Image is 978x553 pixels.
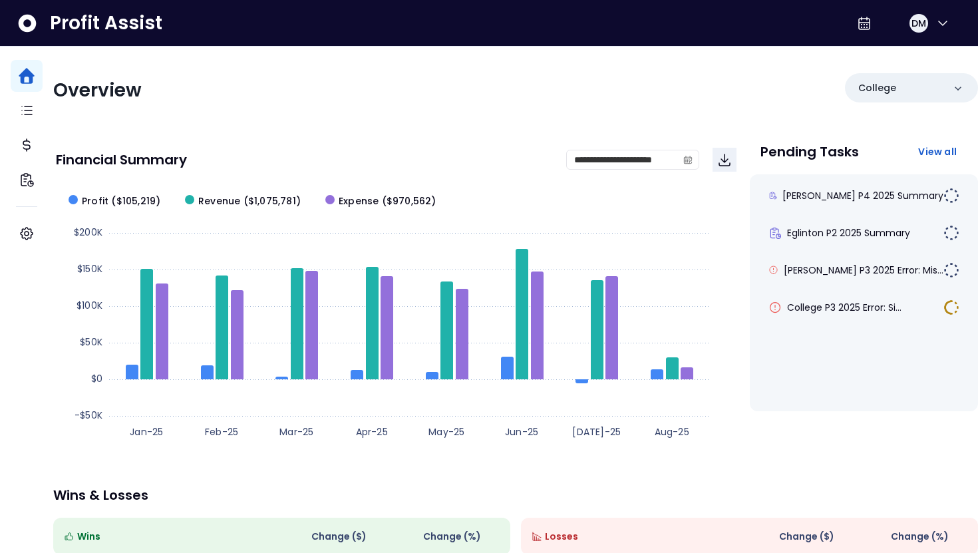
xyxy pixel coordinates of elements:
[943,262,959,278] img: Not yet Started
[50,11,162,35] span: Profit Assist
[53,488,978,502] p: Wins & Losses
[82,194,160,208] span: Profit ($105,219)
[423,530,481,544] span: Change (%)
[339,194,436,208] span: Expense ($970,562)
[683,155,693,164] svg: calendar
[80,335,102,349] text: $50K
[655,425,689,439] text: Aug-25
[782,189,943,202] span: [PERSON_NAME] P4 2025 Summary
[205,425,238,439] text: Feb-25
[858,81,896,95] p: College
[911,17,926,30] span: DM
[713,148,736,172] button: Download
[356,425,388,439] text: Apr-25
[279,425,313,439] text: Mar-25
[505,425,538,439] text: Jun-25
[907,140,967,164] button: View all
[75,409,102,422] text: -$50K
[787,301,901,314] span: College P3 2025 Error: Si...
[91,372,102,385] text: $0
[545,530,578,544] span: Losses
[77,262,102,276] text: $150K
[311,530,367,544] span: Change ( $ )
[779,530,834,544] span: Change ( $ )
[572,425,621,439] text: [DATE]-25
[428,425,464,439] text: May-25
[77,299,102,312] text: $100K
[918,145,957,158] span: View all
[760,145,859,158] p: Pending Tasks
[56,153,187,166] p: Financial Summary
[130,425,163,439] text: Jan-25
[943,225,959,241] img: Not yet Started
[787,226,910,240] span: Eglinton P2 2025 Summary
[891,530,949,544] span: Change (%)
[784,264,943,277] span: [PERSON_NAME] P3 2025 Error: Mis...
[943,299,959,315] img: In Progress
[53,77,142,103] span: Overview
[198,194,301,208] span: Revenue ($1,075,781)
[74,226,102,239] text: $200K
[943,188,959,204] img: Not yet Started
[77,530,100,544] span: Wins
